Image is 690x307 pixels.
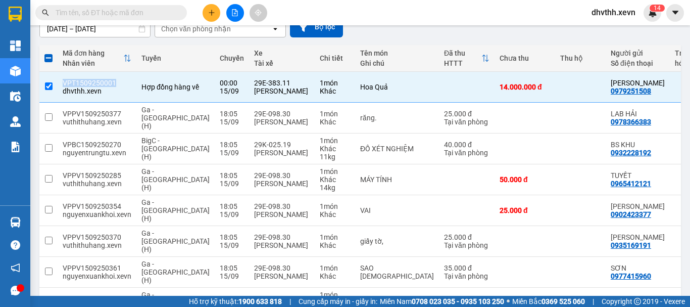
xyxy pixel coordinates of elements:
[289,296,291,307] span: |
[220,87,244,95] div: 15/09
[63,171,131,180] div: VPPV1509250285
[189,296,282,307] span: Hỗ trợ kỹ thuật:
[10,116,21,127] img: warehouse-icon
[220,202,244,210] div: 18:05
[611,171,665,180] div: TUYẾT
[444,264,489,272] div: 35.000 đ
[444,110,489,118] div: 25.000 đ
[254,272,310,280] div: [PERSON_NAME]
[11,286,20,295] span: message
[63,210,131,218] div: nguyenxuankhoi.xevn
[541,297,585,305] strong: 0369 525 060
[10,40,21,51] img: dashboard-icon
[220,118,244,126] div: 15/09
[444,272,489,280] div: Tại văn phòng
[10,91,21,102] img: warehouse-icon
[220,272,244,280] div: 15/09
[320,210,350,218] div: Khác
[254,59,310,67] div: Tài xế
[320,264,350,272] div: 1 món
[40,21,150,37] input: Select a date range.
[220,149,244,157] div: 15/09
[611,118,651,126] div: 0978366383
[9,7,22,22] img: logo-vxr
[56,7,175,18] input: Tìm tên, số ĐT hoặc mã đơn
[666,4,684,22] button: caret-down
[320,137,350,145] div: 1 món
[220,241,244,249] div: 15/09
[650,5,665,12] sup: 14
[220,264,244,272] div: 18:05
[254,202,310,210] div: 29E-098.30
[611,110,665,118] div: LAB HẢI
[611,149,651,157] div: 0932228192
[500,176,550,184] div: 50.000 đ
[63,59,123,67] div: Nhân viên
[360,114,434,122] div: răng.
[141,198,210,223] span: Ga - [GEOGRAPHIC_DATA] (H)
[611,141,665,149] div: BS KHU
[203,4,220,22] button: plus
[290,17,343,37] button: Bộ lọc
[220,141,244,149] div: 18:05
[320,233,350,241] div: 1 món
[220,171,244,180] div: 18:05
[141,54,210,62] div: Tuyến
[10,217,21,228] img: warehouse-icon
[444,141,489,149] div: 40.000 đ
[208,9,215,16] span: plus
[593,296,594,307] span: |
[611,295,665,303] div: HTL
[360,145,434,153] div: ĐỒ XÉT NGHIỆM
[238,297,282,305] strong: 1900 633 818
[141,167,210,192] span: Ga - [GEOGRAPHIC_DATA] (H)
[141,229,210,253] span: Ga - [GEOGRAPHIC_DATA] (H)
[254,180,310,188] div: [PERSON_NAME]
[320,153,350,161] div: 11 kg
[500,83,550,91] div: 14.000.000 đ
[63,79,131,87] div: VPT1509250001
[320,176,350,184] div: Khác
[271,25,279,33] svg: open
[360,206,434,214] div: VAI
[512,296,585,307] span: Miền Bắc
[141,137,210,161] span: BigC - [GEOGRAPHIC_DATA] (H)
[63,87,131,95] div: dhvthh.xevn
[11,240,20,250] span: question-circle
[648,8,657,17] img: icon-new-feature
[360,237,434,245] div: giấy tờ,
[500,206,550,214] div: 25.000 đ
[507,299,510,303] span: ⚪️
[444,241,489,249] div: Tại văn phòng
[583,6,644,19] span: dhvthh.xevn
[444,233,489,241] div: 25.000 đ
[63,180,131,188] div: vuthithuhang.xevn
[320,110,350,118] div: 1 món
[63,272,131,280] div: nguyenxuankhoi.xevn
[634,298,641,305] span: copyright
[161,24,231,34] div: Chọn văn phòng nhận
[63,241,131,249] div: vuthithuhang.xevn
[63,49,123,57] div: Mã đơn hàng
[320,118,350,126] div: Khác
[220,233,244,241] div: 18:05
[611,180,651,188] div: 0965412121
[254,295,310,303] div: 29E-098.30
[671,8,680,17] span: caret-down
[254,110,310,118] div: 29E-098.30
[254,49,310,57] div: Xe
[220,295,244,303] div: 18:05
[220,210,244,218] div: 15/09
[220,180,244,188] div: 15/09
[226,4,244,22] button: file-add
[611,87,651,95] div: 0979251508
[320,184,350,192] div: 14 kg
[254,171,310,180] div: 29E-098.30
[63,264,131,272] div: VPPV1509250361
[141,106,210,130] span: Ga - [GEOGRAPHIC_DATA] (H)
[254,210,310,218] div: [PERSON_NAME]
[254,87,310,95] div: [PERSON_NAME]
[254,241,310,249] div: [PERSON_NAME]
[10,142,21,152] img: solution-icon
[439,45,495,72] th: Toggle SortBy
